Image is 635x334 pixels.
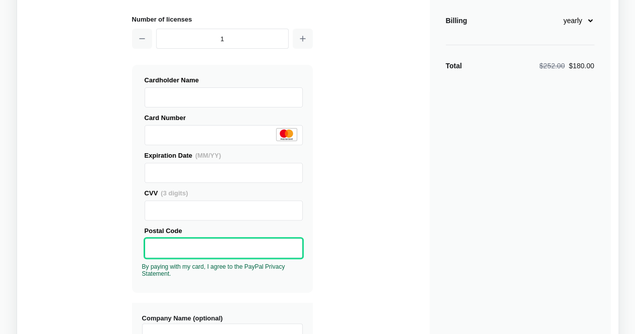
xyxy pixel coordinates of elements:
[145,113,303,123] div: Card Number
[156,29,289,49] input: 1
[149,126,298,145] iframe: Secure Credit Card Frame - Credit Card Number
[149,201,298,220] iframe: Secure Credit Card Frame - CVV
[145,226,303,236] div: Postal Code
[145,75,303,85] div: Cardholder Name
[149,163,298,182] iframe: Secure Credit Card Frame - Expiration Date
[446,62,462,70] strong: Total
[145,150,303,161] div: Expiration Date
[142,263,285,277] a: By paying with my card, I agree to the PayPal Privacy Statement.
[446,16,467,26] div: Billing
[161,189,188,197] span: (3 digits)
[149,239,298,258] iframe: Secure Credit Card Frame - Postal Code
[132,14,313,25] h2: Number of licenses
[149,88,298,107] iframe: Secure Credit Card Frame - Cardholder Name
[539,62,565,70] span: $252.00
[195,152,221,159] span: (MM/YY)
[539,61,594,71] div: $180.00
[145,188,303,198] div: CVV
